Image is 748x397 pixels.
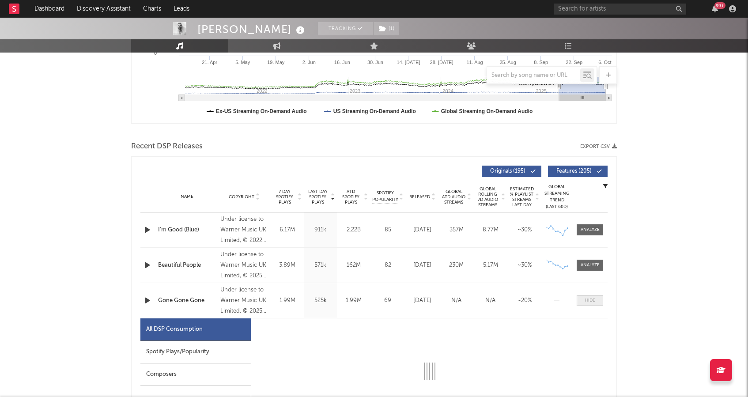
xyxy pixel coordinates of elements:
[158,193,216,200] div: Name
[220,250,268,281] div: Under license to Warner Music UK Limited, © 2025 What A DJ Ltd
[220,285,268,317] div: Under license to Warner Music UK Limited, © 2025 What A DJ Ltd
[235,60,250,65] text: 5. May
[598,60,611,65] text: 6. Oct
[273,226,302,234] div: 6.17M
[466,60,483,65] text: 11. Aug
[499,60,516,65] text: 25. Aug
[273,296,302,305] div: 1.99M
[372,261,403,270] div: 82
[154,50,157,56] text: 0
[510,296,539,305] div: ~ 20 %
[408,261,437,270] div: [DATE]
[534,60,548,65] text: 8. Sep
[197,22,307,37] div: [PERSON_NAME]
[229,194,254,200] span: Copyright
[273,189,296,205] span: 7 Day Spotify Plays
[306,226,335,234] div: 911k
[580,144,617,149] button: Export CSV
[202,60,217,65] text: 21. Apr
[476,186,500,208] span: Global Rolling 7D Audio Streams
[158,226,216,234] a: I'm Good (Blue)
[339,189,363,205] span: ATD Spotify Plays
[374,22,399,35] button: (1)
[267,60,285,65] text: 19. May
[476,226,505,234] div: 8.77M
[408,296,437,305] div: [DATE]
[476,296,505,305] div: N/A
[318,22,373,35] button: Tracking
[714,2,725,9] div: 99 +
[476,261,505,270] div: 5.17M
[482,166,541,177] button: Originals(195)
[442,226,471,234] div: 357M
[140,318,251,341] div: All DSP Consumption
[339,226,368,234] div: 2.22B
[373,22,399,35] span: ( 1 )
[510,261,539,270] div: ~ 30 %
[554,4,686,15] input: Search for artists
[306,261,335,270] div: 571k
[146,324,203,335] div: All DSP Consumption
[487,169,528,174] span: Originals ( 195 )
[712,5,718,12] button: 99+
[158,296,216,305] a: Gone Gone Gone
[216,108,307,114] text: Ex-US Streaming On-Demand Audio
[408,226,437,234] div: [DATE]
[306,189,329,205] span: Last Day Spotify Plays
[510,186,534,208] span: Estimated % Playlist Streams Last Day
[334,60,350,65] text: 16. Jun
[372,296,403,305] div: 69
[158,261,216,270] a: Beautiful People
[442,189,466,205] span: Global ATD Audio Streams
[220,214,268,246] div: Under license to Warner Music UK Limited, © 2022 What A DJ Ltd
[131,141,203,152] span: Recent DSP Releases
[441,108,533,114] text: Global Streaming On-Demand Audio
[339,261,368,270] div: 162M
[548,166,608,177] button: Features(205)
[140,363,251,386] div: Composers
[554,169,594,174] span: Features ( 205 )
[397,60,420,65] text: 14. [DATE]
[339,296,368,305] div: 1.99M
[442,261,471,270] div: 230M
[544,184,570,210] div: Global Streaming Trend (Last 60D)
[367,60,383,65] text: 30. Jun
[302,60,316,65] text: 2. Jun
[140,341,251,363] div: Spotify Plays/Popularity
[566,60,582,65] text: 22. Sep
[487,72,580,79] input: Search by song name or URL
[273,261,302,270] div: 3.89M
[372,190,398,203] span: Spotify Popularity
[442,296,471,305] div: N/A
[409,194,430,200] span: Released
[333,108,416,114] text: US Streaming On-Demand Audio
[306,296,335,305] div: 525k
[372,226,403,234] div: 85
[430,60,453,65] text: 28. [DATE]
[510,226,539,234] div: ~ 30 %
